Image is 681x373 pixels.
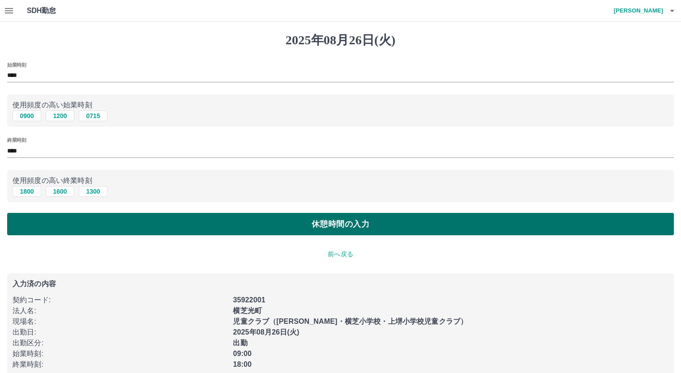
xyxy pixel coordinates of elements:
p: 使用頻度の高い始業時刻 [13,100,668,110]
button: 1300 [79,186,107,197]
p: 契約コード : [13,295,227,305]
p: 始業時刻 : [13,348,227,359]
b: 出勤 [233,339,247,347]
p: 法人名 : [13,305,227,316]
p: 入力済の内容 [13,280,668,288]
b: 横芝光町 [233,307,262,314]
button: 1200 [46,110,74,121]
button: 1800 [13,186,41,197]
b: 2025年08月26日(火) [233,328,299,336]
h1: 2025年08月26日(火) [7,33,674,48]
label: 始業時刻 [7,61,26,68]
b: 18:00 [233,360,252,368]
p: 終業時刻 : [13,359,227,370]
b: 35922001 [233,296,265,304]
b: 児童クラブ（[PERSON_NAME]・横芝小学校・上堺小学校児童クラブ） [233,318,467,325]
button: 休憩時間の入力 [7,213,674,235]
label: 終業時刻 [7,137,26,144]
button: 0715 [79,110,107,121]
button: 0900 [13,110,41,121]
p: 前へ戻る [7,250,674,259]
p: 出勤区分 : [13,338,227,348]
p: 使用頻度の高い終業時刻 [13,175,668,186]
p: 出勤日 : [13,327,227,338]
p: 現場名 : [13,316,227,327]
b: 09:00 [233,350,252,357]
button: 1600 [46,186,74,197]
